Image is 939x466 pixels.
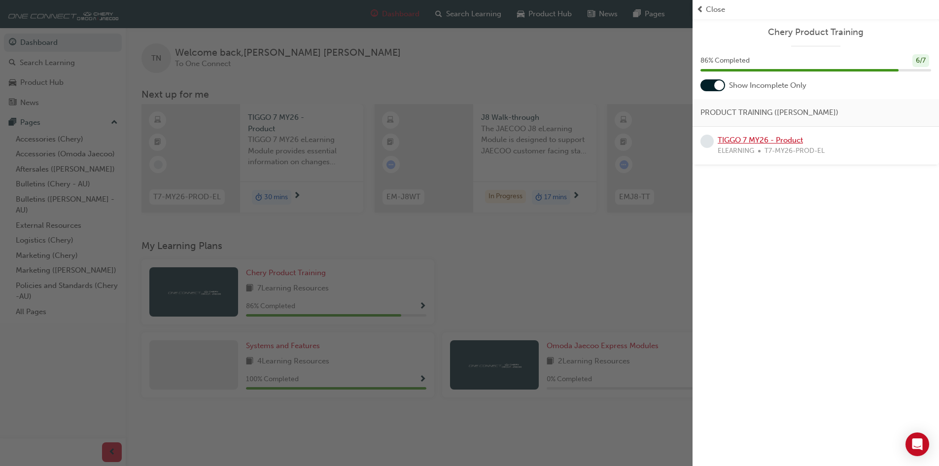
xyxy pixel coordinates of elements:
[718,136,803,144] a: TIGGO 7 MY26 - Product
[700,55,750,67] span: 86 % Completed
[700,27,931,38] a: Chery Product Training
[729,80,806,91] span: Show Incomplete Only
[912,54,929,68] div: 6 / 7
[696,4,935,15] button: prev-iconClose
[696,4,704,15] span: prev-icon
[718,145,754,157] span: ELEARNING
[700,107,838,118] span: PRODUCT TRAINING ([PERSON_NAME])
[765,145,825,157] span: T7-MY26-PROD-EL
[905,432,929,456] div: Open Intercom Messenger
[700,135,714,148] span: learningRecordVerb_NONE-icon
[706,4,725,15] span: Close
